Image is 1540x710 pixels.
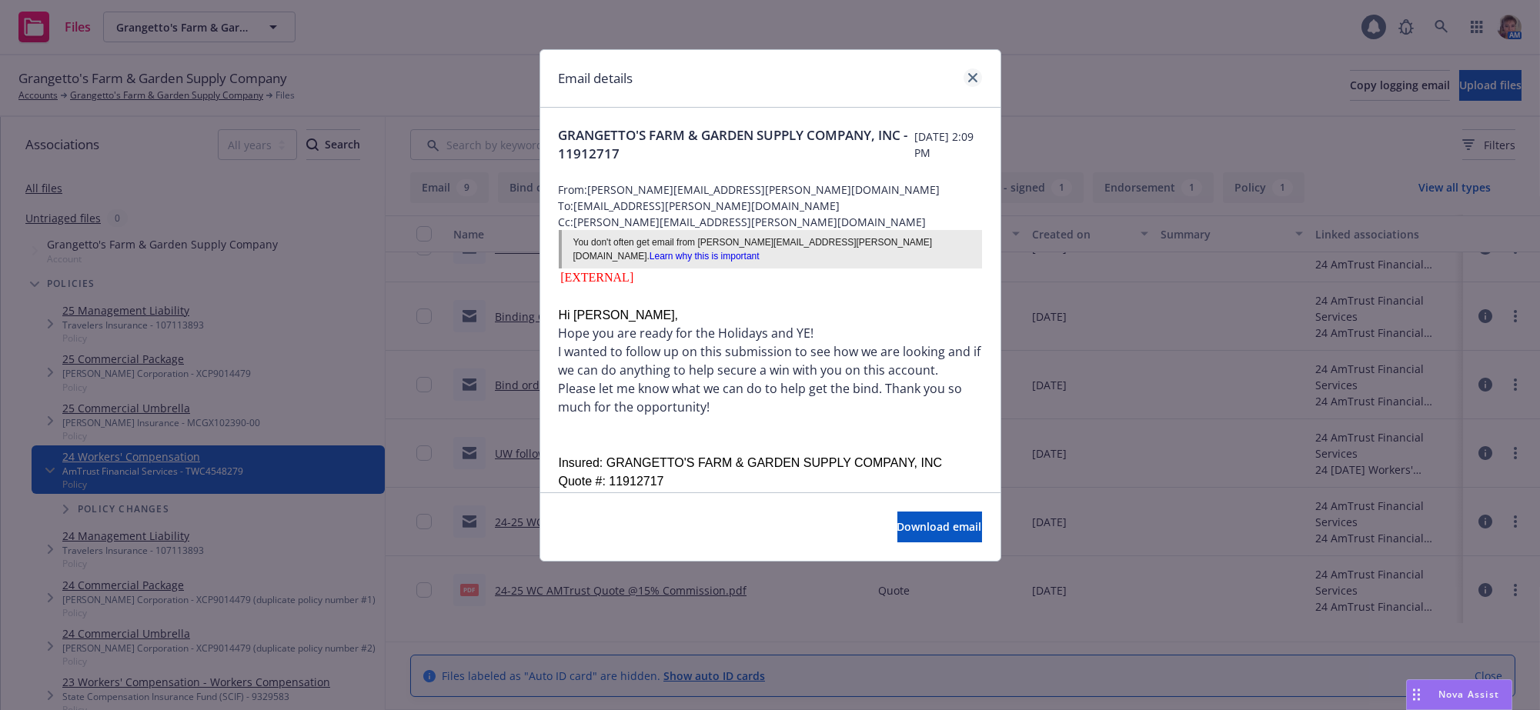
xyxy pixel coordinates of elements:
[650,251,760,262] a: Learn why this is important
[964,68,982,87] a: close
[1438,688,1499,701] span: Nova Assist
[914,128,982,161] span: [DATE] 2:09 PM
[559,198,982,214] span: To: [EMAIL_ADDRESS][PERSON_NAME][DOMAIN_NAME]
[559,68,633,88] h1: Email details
[559,182,982,198] span: From: [PERSON_NAME][EMAIL_ADDRESS][PERSON_NAME][DOMAIN_NAME]
[559,268,982,287] div: [EXTERNAL]
[1407,680,1426,709] div: Drag to move
[897,519,982,534] span: Download email
[559,126,914,163] span: GRANGETTO'S FARM & GARDEN SUPPLY COMPANY, INC - 11912717
[1406,679,1512,710] button: Nova Assist
[559,308,679,322] span: Hi [PERSON_NAME],
[897,512,982,542] button: Download email
[559,214,982,230] span: Cc: [PERSON_NAME][EMAIL_ADDRESS][PERSON_NAME][DOMAIN_NAME]
[573,235,970,263] div: You don't often get email from [PERSON_NAME][EMAIL_ADDRESS][PERSON_NAME][DOMAIN_NAME].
